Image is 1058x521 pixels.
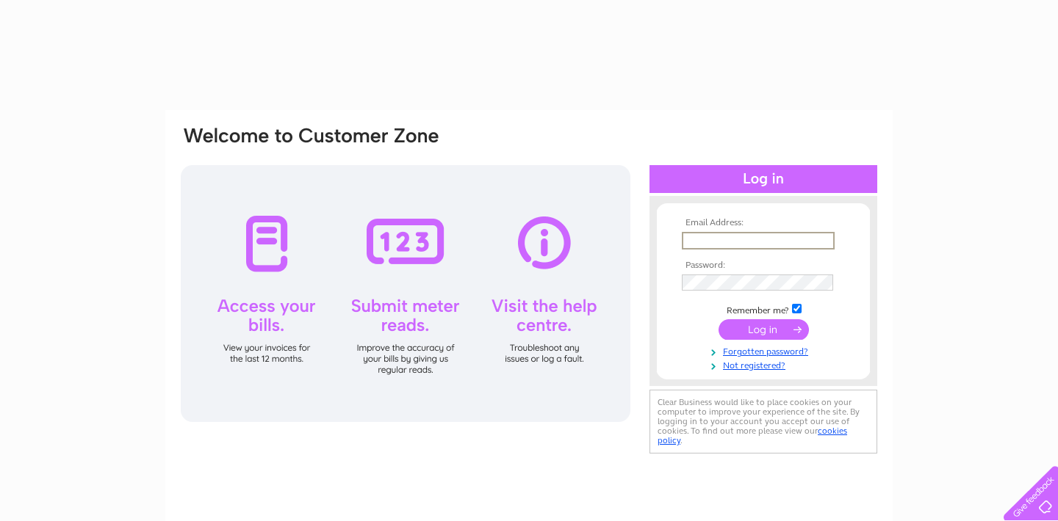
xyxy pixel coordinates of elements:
a: Forgotten password? [682,343,849,357]
div: Clear Business would like to place cookies on your computer to improve your experience of the sit... [649,390,877,453]
input: Submit [719,319,809,340]
th: Email Address: [678,218,849,228]
td: Remember me? [678,302,849,316]
a: Not registered? [682,357,849,371]
th: Password: [678,260,849,271]
a: cookies policy [658,426,847,445]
